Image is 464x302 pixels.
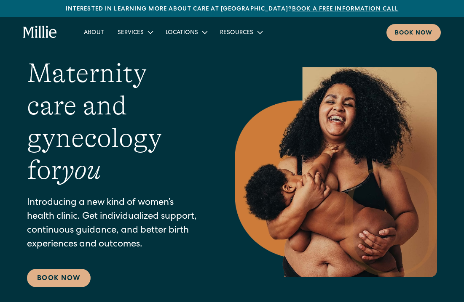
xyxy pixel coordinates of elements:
[118,29,144,37] div: Services
[220,29,253,37] div: Resources
[159,25,213,39] div: Locations
[27,269,91,287] a: Book Now
[395,29,432,38] div: Book now
[23,26,57,39] a: home
[77,25,111,39] a: About
[166,29,198,37] div: Locations
[386,24,441,41] a: Book now
[27,57,201,186] h1: Maternity care and gynecology for
[292,6,398,12] a: Book a free information call
[27,196,201,252] p: Introducing a new kind of women’s health clinic. Get individualized support, continuous guidance,...
[213,25,268,39] div: Resources
[111,25,159,39] div: Services
[235,67,437,277] img: Smiling mother with her baby in arms, celebrating body positivity and the nurturing bond of postp...
[62,155,101,185] em: you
